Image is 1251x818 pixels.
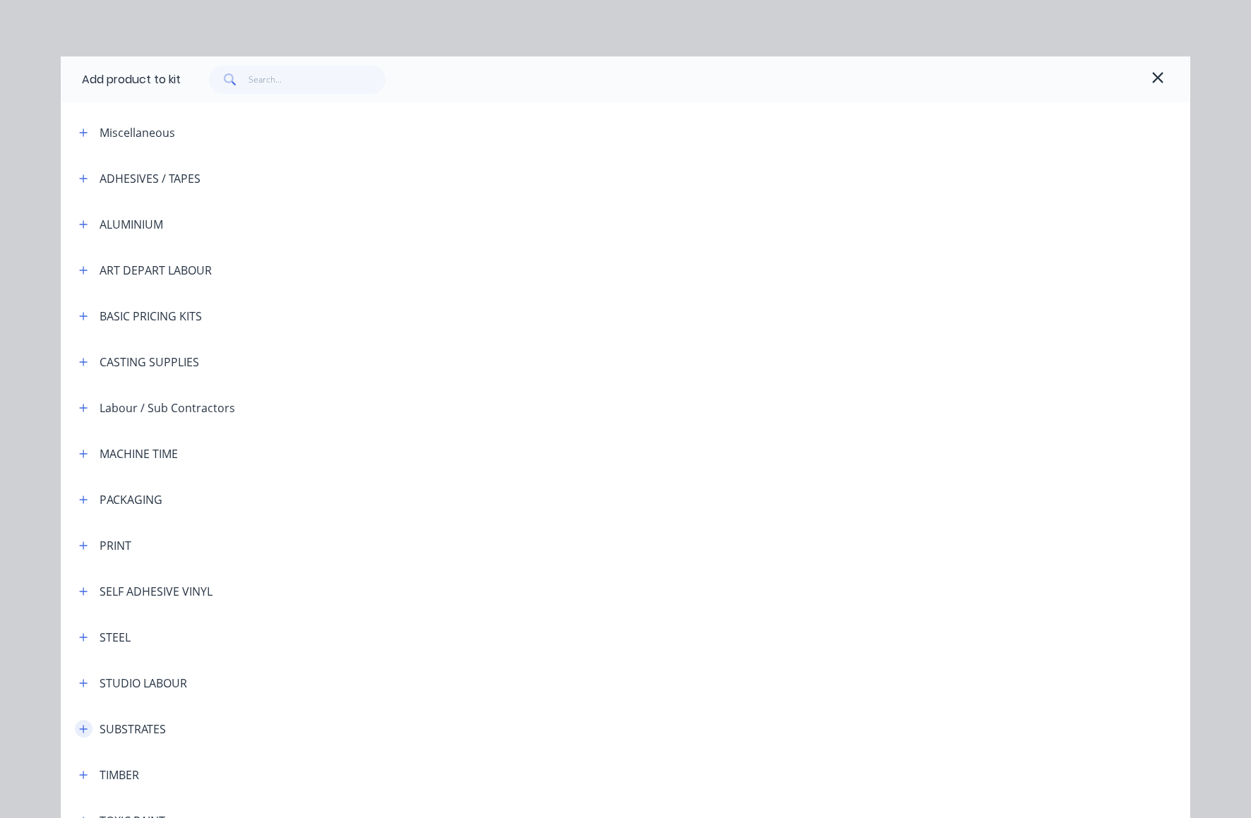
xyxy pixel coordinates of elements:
div: Miscellaneous [100,124,175,141]
div: CASTING SUPPLIES [100,354,199,371]
div: ART DEPART LABOUR [100,262,212,279]
input: Search... [249,66,386,94]
div: TIMBER [100,766,139,783]
div: SUBSTRATES [100,721,166,738]
div: Add product to kit [82,71,181,88]
div: BASIC PRICING KITS [100,308,202,325]
div: STEEL [100,629,131,646]
div: STUDIO LABOUR [100,675,187,692]
div: MACHINE TIME [100,445,178,462]
div: Labour / Sub Contractors [100,399,235,416]
div: ALUMINIUM [100,216,163,233]
div: SELF ADHESIVE VINYL [100,583,213,600]
div: PRINT [100,537,131,554]
div: PACKAGING [100,491,162,508]
div: ADHESIVES / TAPES [100,170,200,187]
